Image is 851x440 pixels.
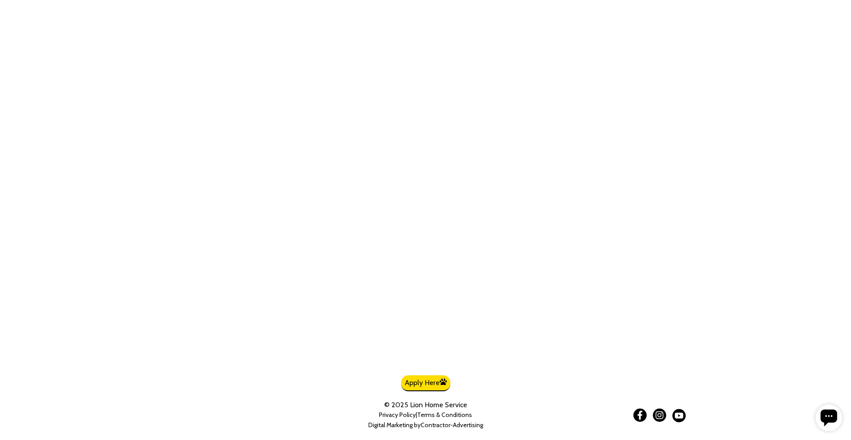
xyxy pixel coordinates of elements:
img: We hire veterans [475,329,520,373]
div: Open chat widget [4,4,30,30]
img: We hire veterans [403,329,469,373]
div: Digital Marketing by [337,421,514,429]
a: Apply Here [401,375,450,391]
a: Terms & Conditions [417,411,472,419]
img: CSU Sponsor Badge [7,395,95,433]
div: © 2025 Lion Home Service [337,401,514,409]
a: Privacy Policy [379,411,416,419]
nav: | [337,411,514,429]
img: now-hiring [331,329,398,373]
a: Contractor-Advertising [421,421,483,429]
